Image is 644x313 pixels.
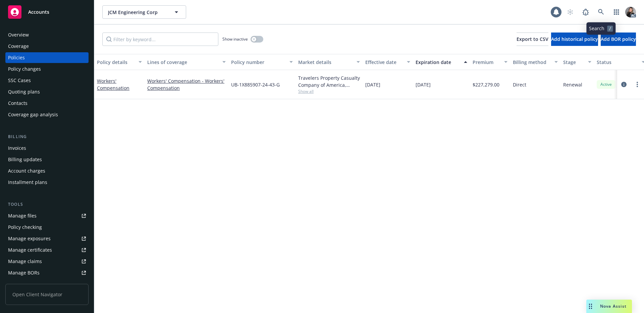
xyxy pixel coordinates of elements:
[8,222,42,233] div: Policy checking
[5,284,89,305] span: Open Client Navigator
[551,33,598,46] button: Add historical policy
[560,54,594,70] button: Stage
[147,77,226,91] a: Workers' Compensation - Workers' Compensation
[5,245,89,255] a: Manage certificates
[8,52,25,63] div: Policies
[470,54,510,70] button: Premium
[298,74,360,88] div: Travelers Property Casualty Company of America, Travelers Insurance
[365,81,380,88] span: [DATE]
[97,59,135,66] div: Policy details
[5,29,89,40] a: Overview
[563,59,584,66] div: Stage
[597,59,638,66] div: Status
[601,36,636,42] span: Add BOR policy
[594,5,608,19] a: Search
[579,5,592,19] a: Report a Bug
[5,201,89,208] div: Tools
[5,177,89,188] a: Installment plans
[5,109,89,120] a: Coverage gap analysis
[8,166,45,176] div: Account charges
[563,5,577,19] a: Start snowing
[296,54,363,70] button: Market details
[231,81,280,88] span: UB-1X885907-24-43-G
[5,75,89,86] a: SSC Cases
[145,54,228,70] button: Lines of coverage
[5,3,89,21] a: Accounts
[563,81,582,88] span: Renewal
[8,143,26,153] div: Invoices
[8,86,40,97] div: Quoting plans
[551,36,598,42] span: Add historical policy
[8,256,42,267] div: Manage claims
[5,133,89,140] div: Billing
[28,9,49,15] span: Accounts
[5,256,89,267] a: Manage claims
[5,233,89,244] a: Manage exposures
[8,29,29,40] div: Overview
[473,81,499,88] span: $227,279.00
[8,245,52,255] div: Manage certificates
[600,303,627,309] span: Nova Assist
[5,143,89,153] a: Invoices
[5,154,89,165] a: Billing updates
[8,109,58,120] div: Coverage gap analysis
[5,64,89,74] a: Policy changes
[298,88,360,94] span: Show all
[601,33,636,46] button: Add BOR policy
[8,64,41,74] div: Policy changes
[586,300,595,313] div: Drag to move
[102,33,218,46] input: Filter by keyword...
[8,267,40,278] div: Manage BORs
[298,59,353,66] div: Market details
[517,33,548,46] button: Export to CSV
[228,54,296,70] button: Policy number
[5,52,89,63] a: Policies
[5,166,89,176] a: Account charges
[108,9,166,16] span: JCM Engineering Corp
[513,59,550,66] div: Billing method
[102,5,186,19] button: JCM Engineering Corp
[586,300,632,313] button: Nova Assist
[610,5,623,19] a: Switch app
[8,233,51,244] div: Manage exposures
[231,59,285,66] div: Policy number
[416,59,460,66] div: Expiration date
[517,36,548,42] span: Export to CSV
[5,210,89,221] a: Manage files
[5,86,89,97] a: Quoting plans
[8,98,28,109] div: Contacts
[147,59,218,66] div: Lines of coverage
[365,59,403,66] div: Effective date
[5,41,89,52] a: Coverage
[633,80,641,88] a: more
[8,177,47,188] div: Installment plans
[625,7,636,17] img: photo
[473,59,500,66] div: Premium
[620,80,628,88] a: circleInformation
[599,81,613,87] span: Active
[222,36,248,42] span: Show inactive
[97,78,129,91] a: Workers' Compensation
[8,75,31,86] div: SSC Cases
[510,54,560,70] button: Billing method
[94,54,145,70] button: Policy details
[8,154,42,165] div: Billing updates
[5,267,89,278] a: Manage BORs
[416,81,431,88] span: [DATE]
[8,210,37,221] div: Manage files
[5,222,89,233] a: Policy checking
[5,98,89,109] a: Contacts
[513,81,526,88] span: Direct
[363,54,413,70] button: Effective date
[413,54,470,70] button: Expiration date
[8,41,29,52] div: Coverage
